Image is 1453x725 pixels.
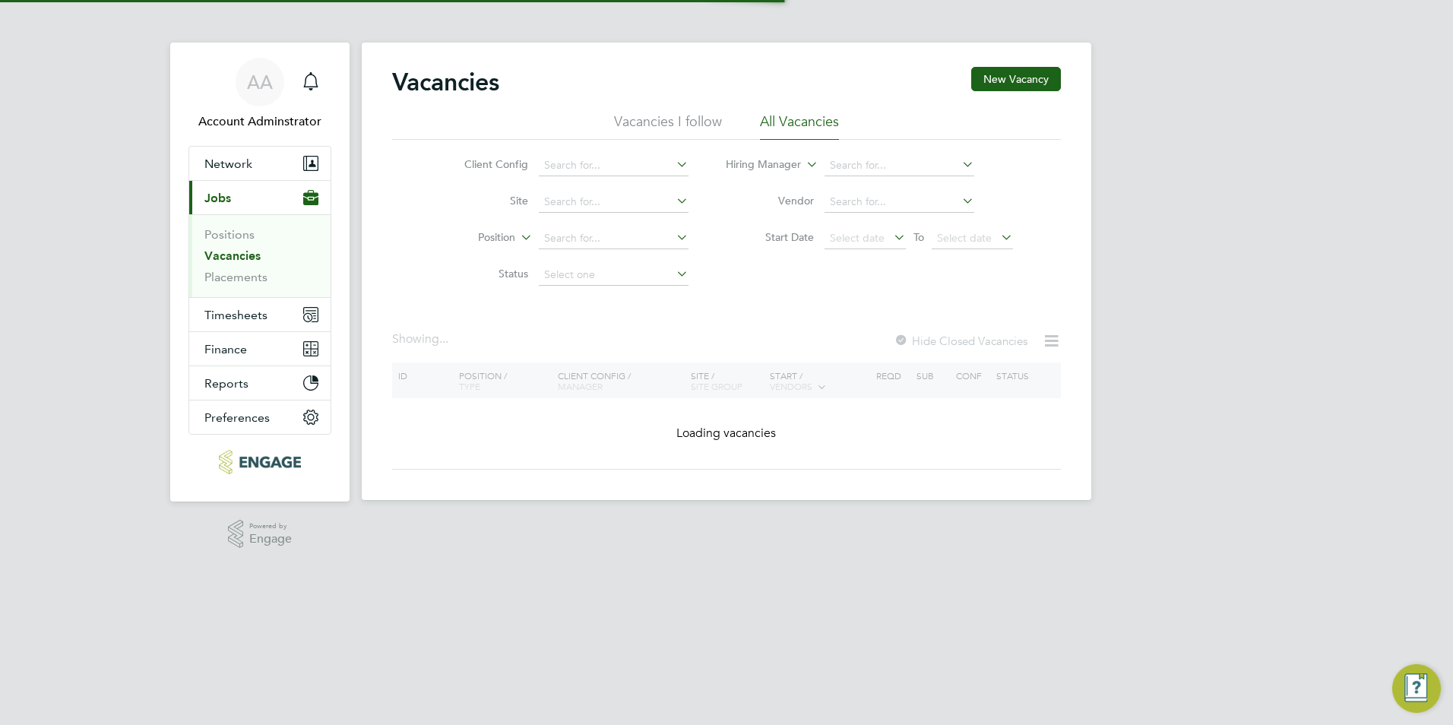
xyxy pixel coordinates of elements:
[909,227,929,247] span: To
[726,230,814,244] label: Start Date
[189,332,331,366] button: Finance
[937,231,992,245] span: Select date
[726,194,814,207] label: Vendor
[249,520,292,533] span: Powered by
[392,67,499,97] h2: Vacancies
[204,157,252,171] span: Network
[189,400,331,434] button: Preferences
[204,410,270,425] span: Preferences
[1392,664,1441,713] button: Engage Resource Center
[760,112,839,140] li: All Vacancies
[539,264,689,286] input: Select one
[714,157,801,173] label: Hiring Manager
[441,157,528,171] label: Client Config
[428,230,515,245] label: Position
[539,155,689,176] input: Search for...
[614,112,722,140] li: Vacancies I follow
[204,308,267,322] span: Timesheets
[189,366,331,400] button: Reports
[971,67,1061,91] button: New Vacancy
[247,72,273,92] span: AA
[204,249,261,263] a: Vacancies
[204,342,247,356] span: Finance
[189,298,331,331] button: Timesheets
[539,228,689,249] input: Search for...
[188,58,331,131] a: AAAccount Adminstrator
[204,191,231,205] span: Jobs
[204,376,248,391] span: Reports
[189,147,331,180] button: Network
[189,181,331,214] button: Jobs
[825,155,974,176] input: Search for...
[188,112,331,131] span: Account Adminstrator
[249,533,292,546] span: Engage
[539,192,689,213] input: Search for...
[219,450,300,474] img: protocol-logo-retina.png
[441,267,528,280] label: Status
[830,231,885,245] span: Select date
[170,43,350,502] nav: Main navigation
[825,192,974,213] input: Search for...
[392,331,451,347] div: Showing
[441,194,528,207] label: Site
[228,520,293,549] a: Powered byEngage
[204,227,255,242] a: Positions
[894,334,1027,348] label: Hide Closed Vacancies
[439,331,448,347] span: ...
[188,450,331,474] a: Go to home page
[204,270,267,284] a: Placements
[189,214,331,297] div: Jobs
